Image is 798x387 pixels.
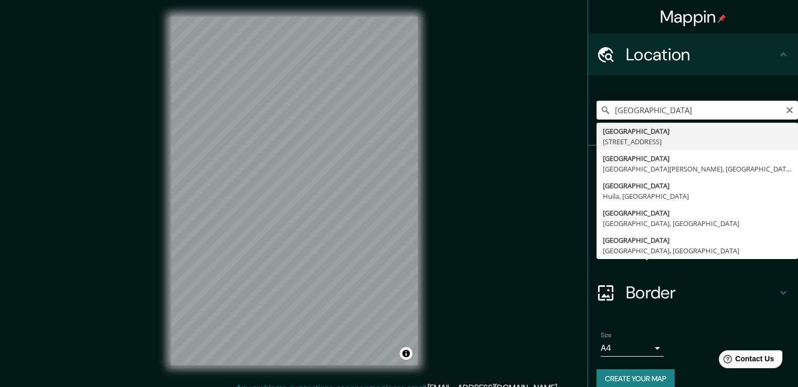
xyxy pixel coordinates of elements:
div: [GEOGRAPHIC_DATA] [603,235,792,245]
h4: Location [626,44,777,65]
div: [STREET_ADDRESS] [603,136,792,147]
div: Location [588,34,798,76]
div: Huila, [GEOGRAPHIC_DATA] [603,191,792,201]
div: [GEOGRAPHIC_DATA][PERSON_NAME], [GEOGRAPHIC_DATA] [603,164,792,174]
div: [GEOGRAPHIC_DATA] [603,126,792,136]
div: [GEOGRAPHIC_DATA] [603,208,792,218]
canvas: Map [171,17,418,365]
div: [GEOGRAPHIC_DATA], [GEOGRAPHIC_DATA] [603,245,792,256]
label: Size [601,331,612,340]
div: [GEOGRAPHIC_DATA] [603,180,792,191]
div: [GEOGRAPHIC_DATA], [GEOGRAPHIC_DATA] [603,218,792,229]
img: pin-icon.png [718,14,726,23]
h4: Border [626,282,777,303]
h4: Layout [626,240,777,261]
div: Pins [588,146,798,188]
div: Layout [588,230,798,272]
div: A4 [601,340,664,357]
input: Pick your city or area [597,101,798,120]
h4: Mappin [660,6,727,27]
iframe: Help widget launcher [705,346,786,375]
div: [GEOGRAPHIC_DATA] [603,153,792,164]
button: Toggle attribution [400,347,412,360]
button: Clear [785,104,794,114]
div: Style [588,188,798,230]
div: Border [588,272,798,314]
